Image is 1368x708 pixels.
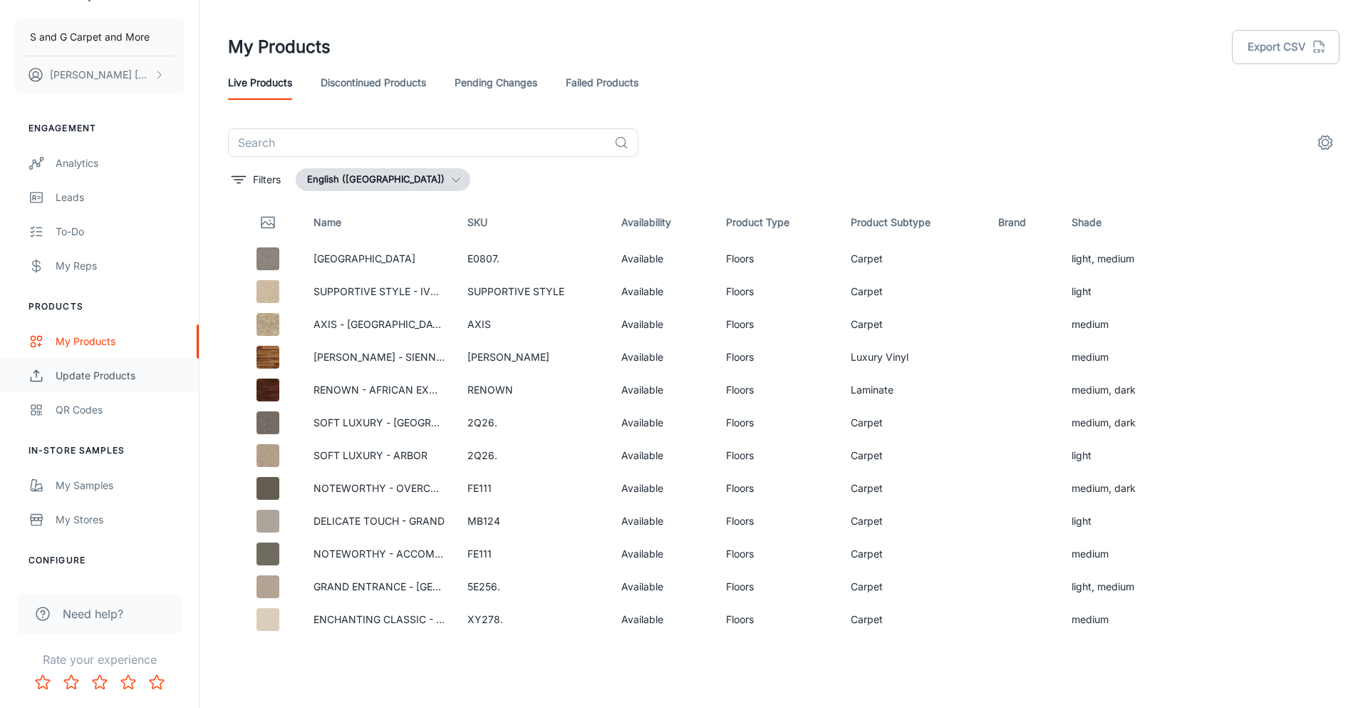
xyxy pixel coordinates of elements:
[313,515,445,527] a: DELICATE TOUCH - GRAND
[313,252,415,265] a: [GEOGRAPHIC_DATA]
[610,439,715,472] td: Available
[839,341,988,374] td: Luxury Vinyl
[302,202,456,242] th: Name
[456,570,610,603] td: 5E256.
[1060,570,1186,603] td: light, medium
[228,168,284,191] button: filter
[1311,128,1339,157] button: settings
[839,570,988,603] td: Carpet
[313,384,453,396] a: RENOWN - AFRICAN EXOTIC
[715,505,839,538] td: Floors
[313,548,463,560] a: NOTEWORTHY - ACCOMPLISH
[839,439,988,472] td: Carpet
[56,478,185,493] div: My Samples
[456,406,610,439] td: 2Q26.
[296,168,470,191] button: English ([GEOGRAPHIC_DATA])
[1060,275,1186,308] td: light
[313,482,453,494] a: NOTEWORTHY - OVERCOME
[56,368,185,384] div: Update Products
[11,651,187,668] p: Rate your experience
[715,406,839,439] td: Floors
[228,66,292,100] a: Live Products
[839,406,988,439] td: Carpet
[839,505,988,538] td: Carpet
[715,374,839,406] td: Floors
[715,472,839,505] td: Floors
[313,449,427,461] a: SOFT LUXURY - ARBOR
[259,214,276,231] svg: Thumbnail
[610,505,715,538] td: Available
[56,334,185,349] div: My Products
[456,636,610,669] td: XY278.
[715,570,839,603] td: Floors
[14,19,185,56] button: S and G Carpet and More
[313,318,449,330] a: AXIS - [GEOGRAPHIC_DATA]
[14,56,185,93] button: [PERSON_NAME] [PERSON_NAME]
[456,472,610,505] td: FE111
[56,224,185,240] div: To-do
[456,538,610,570] td: FE111
[1060,202,1186,242] th: Shade
[253,172,281,188] p: Filters
[456,439,610,472] td: 2Q26.
[1060,341,1186,374] td: medium
[715,538,839,570] td: Floors
[228,34,331,60] h1: My Products
[839,538,988,570] td: Carpet
[715,603,839,636] td: Floors
[313,416,495,429] a: SOFT LUXURY - [GEOGRAPHIC_DATA]
[56,402,185,418] div: QR Codes
[1060,374,1186,406] td: medium, dark
[85,668,114,697] button: Rate 3 star
[715,341,839,374] td: Floors
[1060,439,1186,472] td: light
[839,242,988,275] td: Carpet
[57,668,85,697] button: Rate 2 star
[610,242,715,275] td: Available
[50,67,150,83] p: [PERSON_NAME] [PERSON_NAME]
[610,341,715,374] td: Available
[839,636,988,669] td: Carpet
[715,439,839,472] td: Floors
[56,190,185,205] div: Leads
[839,275,988,308] td: Carpet
[142,668,171,697] button: Rate 5 star
[1060,472,1186,505] td: medium, dark
[715,636,839,669] td: Floors
[715,308,839,341] td: Floors
[610,603,715,636] td: Available
[1060,505,1186,538] td: light
[839,603,988,636] td: Carpet
[1060,406,1186,439] td: medium, dark
[1060,603,1186,636] td: medium
[566,66,638,100] a: Failed Products
[313,580,541,592] a: GRAND ENTRANCE - [GEOGRAPHIC_DATA] TAN
[114,668,142,697] button: Rate 4 star
[56,512,185,528] div: My Stores
[610,472,715,505] td: Available
[28,668,57,697] button: Rate 1 star
[228,128,608,157] input: Search
[610,202,715,242] th: Availability
[313,351,486,363] a: [PERSON_NAME] - SIENNA COPPER
[610,538,715,570] td: Available
[313,285,491,297] a: SUPPORTIVE STYLE - IVORY TOWER
[456,308,610,341] td: AXIS
[313,613,492,625] a: ENCHANTING CLASSIC - SHORELINE
[610,374,715,406] td: Available
[715,275,839,308] td: Floors
[610,275,715,308] td: Available
[610,308,715,341] td: Available
[1060,308,1186,341] td: medium
[321,66,426,100] a: Discontinued Products
[456,242,610,275] td: E0807.
[610,406,715,439] td: Available
[456,374,610,406] td: RENOWN
[839,202,988,242] th: Product Subtype
[455,66,537,100] a: Pending Changes
[56,258,185,274] div: My Reps
[1060,538,1186,570] td: medium
[839,308,988,341] td: Carpet
[715,242,839,275] td: Floors
[987,202,1059,242] th: Brand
